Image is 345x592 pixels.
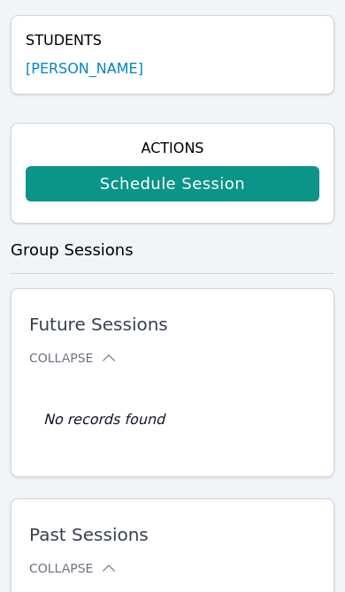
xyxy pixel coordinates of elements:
td: No records found [29,381,165,459]
h4: Actions [26,138,319,159]
h4: Students [26,30,319,51]
button: Collapse [29,349,118,367]
h3: Group Sessions [11,238,334,262]
span: Past Sessions [29,524,316,545]
a: Schedule Session [26,166,319,201]
span: Future Sessions [29,314,316,335]
button: Collapse [29,559,118,577]
a: [PERSON_NAME] [26,58,143,80]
